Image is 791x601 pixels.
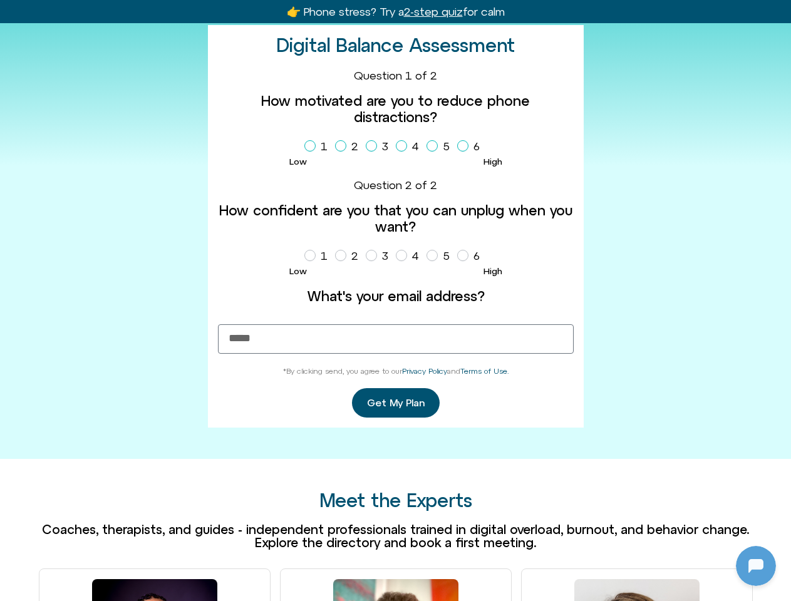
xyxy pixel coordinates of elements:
a: 👉 Phone stress? Try a2-step quizfor calm [287,5,505,18]
label: 4 [396,245,424,267]
button: Get My Plan [352,388,440,418]
u: 2-step quiz [404,5,463,18]
span: *By clicking send, you agree to our and [283,367,509,376]
span: High [483,157,502,167]
label: How motivated are you to reduce phone distractions? [218,93,574,126]
h2: Digital Balance Assessment [276,35,515,56]
form: Homepage Sign Up [218,68,574,418]
label: 3 [366,245,393,267]
label: 2 [335,136,363,157]
label: 1 [304,245,333,267]
a: Terms of Use. [460,367,509,376]
label: 6 [457,136,485,157]
label: 5 [427,245,455,267]
label: 5 [427,136,455,157]
span: Coaches, therapists, and guides - independent professionals trained in digital overload, burnout,... [42,522,749,550]
label: 6 [457,245,485,267]
span: High [483,266,502,276]
label: How confident are you that you can unplug when you want? [218,202,574,235]
label: 3 [366,136,393,157]
span: Get My Plan [367,398,425,409]
span: Low [289,157,307,167]
h2: Meet the Experts [39,490,753,511]
iframe: Botpress [736,546,776,586]
span: Low [289,266,307,276]
label: What's your email address? [218,288,574,304]
label: 4 [396,136,424,157]
div: Question 1 of 2 [218,69,574,83]
a: Privacy Policy [402,367,447,376]
div: Question 2 of 2 [218,178,574,192]
label: 1 [304,136,333,157]
label: 2 [335,245,363,267]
